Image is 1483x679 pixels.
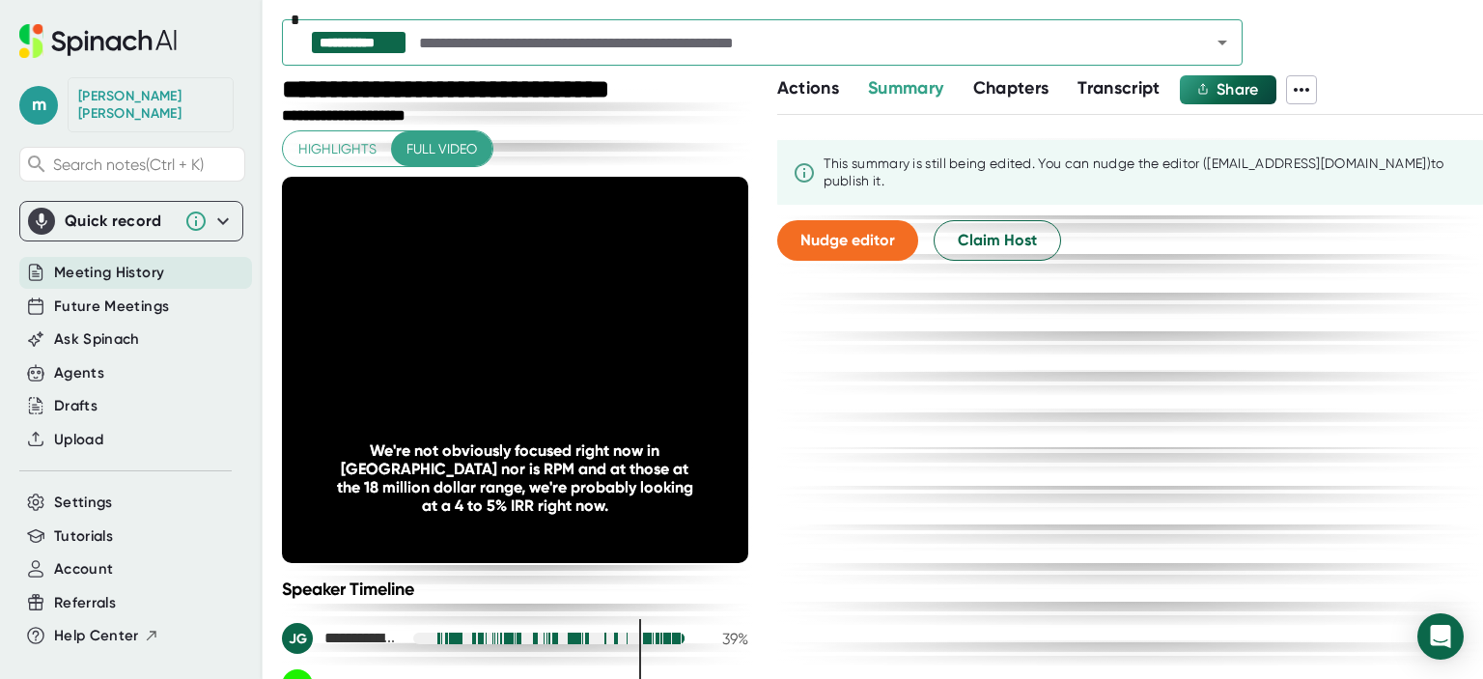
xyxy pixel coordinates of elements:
span: Transcript [1077,77,1161,99]
div: Quick record [65,212,175,231]
button: Drafts [54,395,98,417]
div: Speaker Timeline [282,579,748,600]
button: Upload [54,429,103,451]
button: Settings [54,492,113,514]
button: Open [1209,29,1236,56]
span: Full video [406,137,477,161]
div: JG [282,623,313,654]
button: Referrals [54,592,116,614]
div: Open Intercom Messenger [1417,613,1464,660]
button: Claim Host [934,220,1061,261]
button: Nudge editor [777,220,918,261]
span: Nudge editor [800,231,895,249]
button: Help Center [54,625,159,647]
div: James Granberry [282,623,398,654]
button: Transcript [1077,75,1161,101]
span: m [19,86,58,125]
div: Michael Schmidt [78,88,223,122]
button: Future Meetings [54,296,169,318]
button: Chapters [973,75,1049,101]
span: Help Center [54,625,139,647]
div: This summary is still being edited. You can nudge the editor ([EMAIL_ADDRESS][DOMAIN_NAME]) to pu... [824,156,1468,189]
button: Tutorials [54,525,113,548]
button: Agents [54,362,104,384]
button: Account [54,558,113,580]
button: Actions [777,75,839,101]
span: Share [1217,80,1259,99]
div: We're not obviously focused right now in [GEOGRAPHIC_DATA] nor is RPM and at those at the 18 mill... [328,441,701,515]
span: Summary [868,77,943,99]
div: 39 % [700,630,748,648]
button: Summary [868,75,943,101]
span: Actions [777,77,839,99]
span: Highlights [298,137,377,161]
button: Share [1180,75,1276,104]
button: Full video [391,131,492,167]
button: Ask Spinach [54,328,140,351]
div: Quick record [28,202,235,240]
span: Search notes (Ctrl + K) [53,156,239,174]
button: Highlights [283,131,392,167]
button: Meeting History [54,262,164,284]
span: Chapters [973,77,1049,99]
span: Claim Host [958,229,1037,252]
